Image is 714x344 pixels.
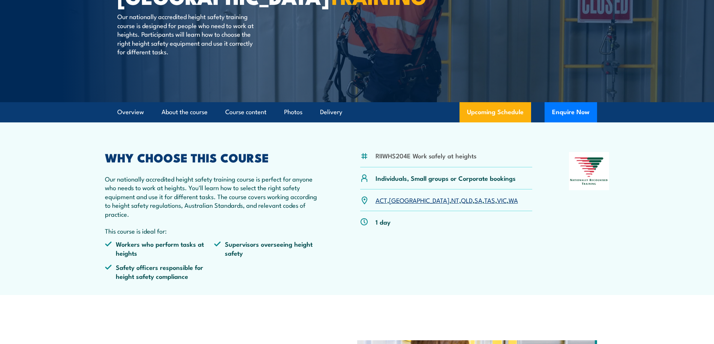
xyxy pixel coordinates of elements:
button: Enquire Now [545,102,597,122]
a: ACT [376,195,387,204]
a: TAS [484,195,495,204]
a: WA [509,195,518,204]
a: VIC [497,195,507,204]
a: Delivery [320,102,342,122]
a: QLD [461,195,473,204]
a: NT [451,195,459,204]
p: Individuals, Small groups or Corporate bookings [376,174,516,182]
img: Nationally Recognised Training logo. [569,152,609,190]
a: SA [475,195,482,204]
li: Supervisors overseeing height safety [214,240,323,257]
h2: WHY CHOOSE THIS COURSE [105,152,324,162]
a: Photos [284,102,302,122]
li: RIIWHS204E Work safely at heights [376,151,476,160]
li: Safety officers responsible for height safety compliance [105,263,214,280]
li: Workers who perform tasks at heights [105,240,214,257]
a: Upcoming Schedule [460,102,531,122]
a: Course content [225,102,266,122]
p: 1 day [376,217,391,226]
p: Our nationally accredited height safety training course is designed for people who need to work a... [117,12,254,56]
p: Our nationally accredited height safety training course is perfect for anyone who needs to work a... [105,174,324,218]
p: This course is ideal for: [105,226,324,235]
a: Overview [117,102,144,122]
a: About the course [162,102,208,122]
a: [GEOGRAPHIC_DATA] [389,195,449,204]
p: , , , , , , , [376,196,518,204]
